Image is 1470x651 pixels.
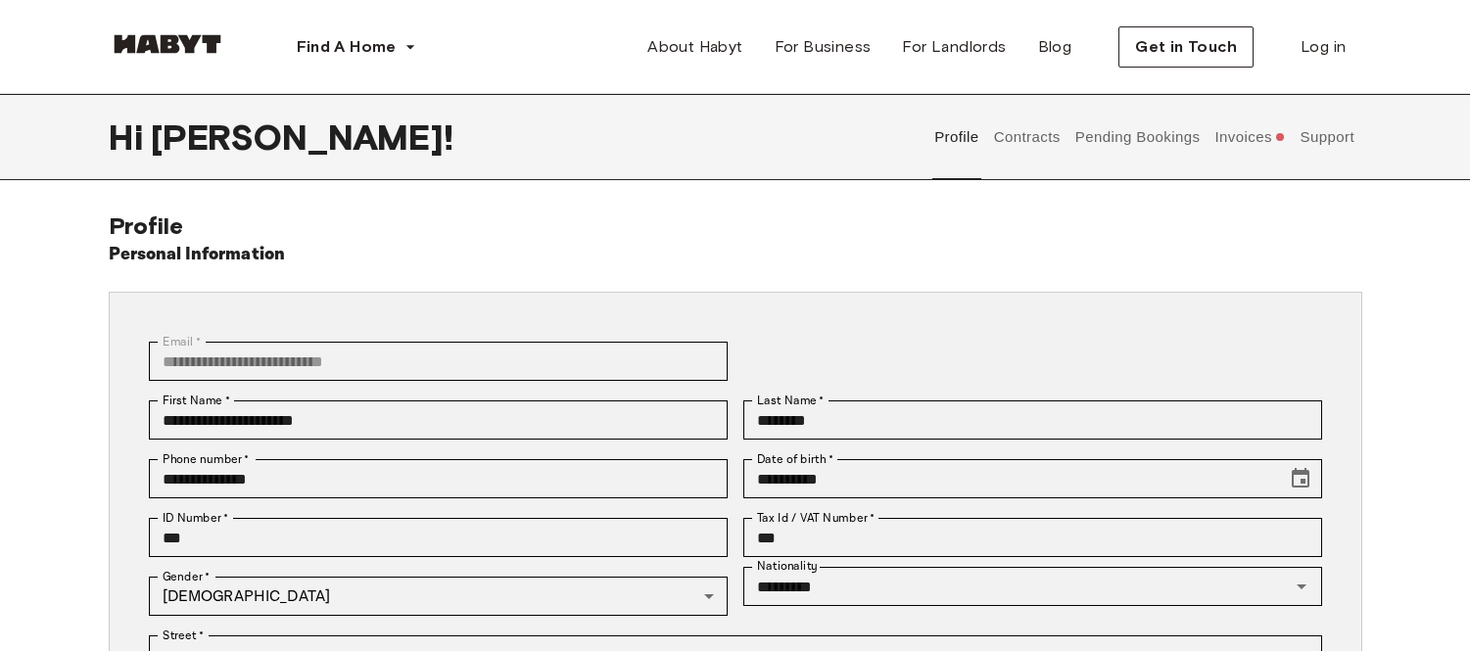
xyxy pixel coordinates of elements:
button: Pending Bookings [1072,94,1203,180]
button: Get in Touch [1118,26,1254,68]
span: Profile [109,211,184,240]
button: Invoices [1212,94,1288,180]
button: Choose date, selected date is Jun 29, 2004 [1281,459,1320,498]
label: Last Name [757,392,825,409]
span: Log in [1301,35,1346,59]
label: Gender [163,568,210,585]
h6: Personal Information [109,241,286,268]
span: [PERSON_NAME] ! [151,116,453,158]
span: Get in Touch [1135,35,1237,59]
a: Log in [1285,27,1361,67]
a: Blog [1022,27,1088,67]
span: About Habyt [647,35,742,59]
label: Tax Id / VAT Number [757,509,875,527]
a: About Habyt [632,27,758,67]
button: Find A Home [281,27,432,67]
label: Date of birth [757,450,833,468]
button: Contracts [991,94,1063,180]
label: Phone number [163,450,250,468]
span: Blog [1038,35,1072,59]
div: [DEMOGRAPHIC_DATA] [149,577,728,616]
button: Support [1298,94,1357,180]
button: Profile [932,94,982,180]
label: First Name [163,392,230,409]
label: Nationality [757,558,818,575]
span: For Landlords [902,35,1006,59]
label: Street [163,627,204,644]
div: user profile tabs [927,94,1362,180]
span: Hi [109,116,151,158]
a: For Business [759,27,887,67]
span: For Business [775,35,872,59]
a: For Landlords [886,27,1021,67]
label: ID Number [163,509,228,527]
label: Email [163,333,201,350]
button: Open [1288,573,1315,600]
div: You can't change your email address at the moment. Please reach out to customer support in case y... [149,342,728,381]
img: Habyt [109,34,226,54]
span: Find A Home [297,35,397,59]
